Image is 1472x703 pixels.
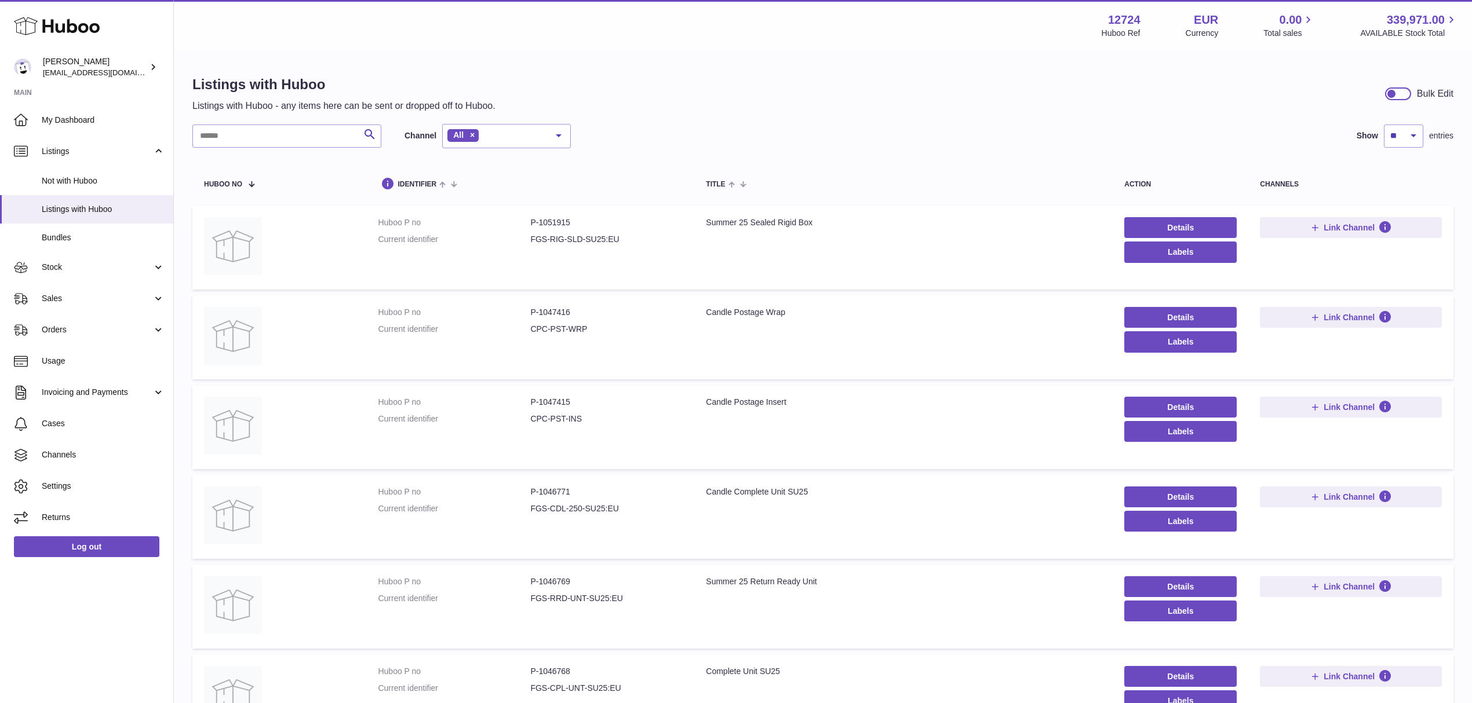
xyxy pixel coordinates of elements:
dd: FGS-RIG-SLD-SU25:EU [530,234,683,245]
button: Link Channel [1260,666,1442,687]
span: 339,971.00 [1387,12,1445,28]
span: Total sales [1263,28,1315,39]
button: Labels [1124,601,1237,621]
span: title [706,181,725,188]
a: Details [1124,397,1237,418]
button: Labels [1124,511,1237,532]
dt: Current identifier [378,413,530,424]
div: channels [1260,181,1442,188]
div: Currency [1186,28,1219,39]
span: Stock [42,262,152,273]
dd: CPC-PST-INS [530,413,683,424]
p: Listings with Huboo - any items here can be sent or dropped off to Huboo. [192,100,495,112]
span: Link Channel [1324,222,1375,233]
label: Channel [405,130,436,141]
dt: Huboo P no [378,397,530,408]
span: Link Channel [1324,312,1375,323]
strong: 12724 [1108,12,1141,28]
span: Returns [42,512,165,523]
div: Summer 25 Sealed Rigid Box [706,217,1101,228]
img: Candle Complete Unit SU25 [204,486,262,544]
span: Huboo no [204,181,242,188]
span: All [453,130,464,140]
div: [PERSON_NAME] [43,56,147,78]
span: Link Channel [1324,402,1375,412]
span: Link Channel [1324,671,1375,682]
a: 339,971.00 AVAILABLE Stock Total [1360,12,1458,39]
img: Candle Postage Wrap [204,307,262,365]
div: Bulk Edit [1417,87,1453,100]
dd: FGS-CDL-250-SU25:EU [530,503,683,514]
span: Cases [42,418,165,429]
dd: P-1046769 [530,576,683,587]
div: Candle Postage Wrap [706,307,1101,318]
a: Details [1124,576,1237,597]
dt: Huboo P no [378,666,530,677]
span: [EMAIL_ADDRESS][DOMAIN_NAME] [43,68,170,77]
button: Labels [1124,421,1237,442]
span: Link Channel [1324,581,1375,592]
span: Listings [42,146,152,157]
dd: P-1047415 [530,397,683,408]
dd: P-1046771 [530,486,683,497]
span: Bundles [42,232,165,243]
dd: FGS-RRD-UNT-SU25:EU [530,593,683,604]
span: Link Channel [1324,492,1375,502]
dd: P-1047416 [530,307,683,318]
h1: Listings with Huboo [192,75,495,94]
a: 0.00 Total sales [1263,12,1315,39]
dd: CPC-PST-WRP [530,324,683,335]
span: Orders [42,324,152,335]
div: Complete Unit SU25 [706,666,1101,677]
span: Listings with Huboo [42,204,165,215]
dt: Current identifier [378,683,530,694]
span: identifier [398,181,436,188]
span: Sales [42,293,152,304]
dt: Huboo P no [378,486,530,497]
a: Details [1124,307,1237,328]
img: Summer 25 Sealed Rigid Box [204,217,262,275]
span: My Dashboard [42,115,165,126]
span: Invoicing and Payments [42,387,152,398]
button: Link Channel [1260,397,1442,418]
dt: Huboo P no [378,217,530,228]
button: Link Channel [1260,217,1442,238]
img: Candle Postage Insert [204,397,262,455]
span: AVAILABLE Stock Total [1360,28,1458,39]
strong: EUR [1194,12,1218,28]
span: Not with Huboo [42,175,165,186]
a: Details [1124,666,1237,687]
dt: Huboo P no [378,307,530,318]
dt: Current identifier [378,593,530,604]
dt: Current identifier [378,503,530,514]
div: Summer 25 Return Ready Unit [706,576,1101,587]
a: Log out [14,536,159,557]
dd: P-1046768 [530,666,683,677]
dd: FGS-CPL-UNT-SU25:EU [530,683,683,694]
div: action [1124,181,1237,188]
dt: Huboo P no [378,576,530,587]
span: Channels [42,449,165,460]
span: 0.00 [1280,12,1302,28]
dt: Current identifier [378,234,530,245]
div: Candle Complete Unit SU25 [706,486,1101,497]
div: Huboo Ref [1102,28,1141,39]
div: Candle Postage Insert [706,397,1101,408]
button: Link Channel [1260,486,1442,507]
a: Details [1124,486,1237,507]
button: Labels [1124,331,1237,352]
button: Link Channel [1260,307,1442,328]
button: Link Channel [1260,576,1442,597]
img: internalAdmin-12724@internal.huboo.com [14,58,31,76]
label: Show [1357,130,1378,141]
dt: Current identifier [378,324,530,335]
span: Settings [42,481,165,492]
span: Usage [42,356,165,367]
span: entries [1429,130,1453,141]
dd: P-1051915 [530,217,683,228]
a: Details [1124,217,1237,238]
img: Summer 25 Return Ready Unit [204,576,262,634]
button: Labels [1124,241,1237,262]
